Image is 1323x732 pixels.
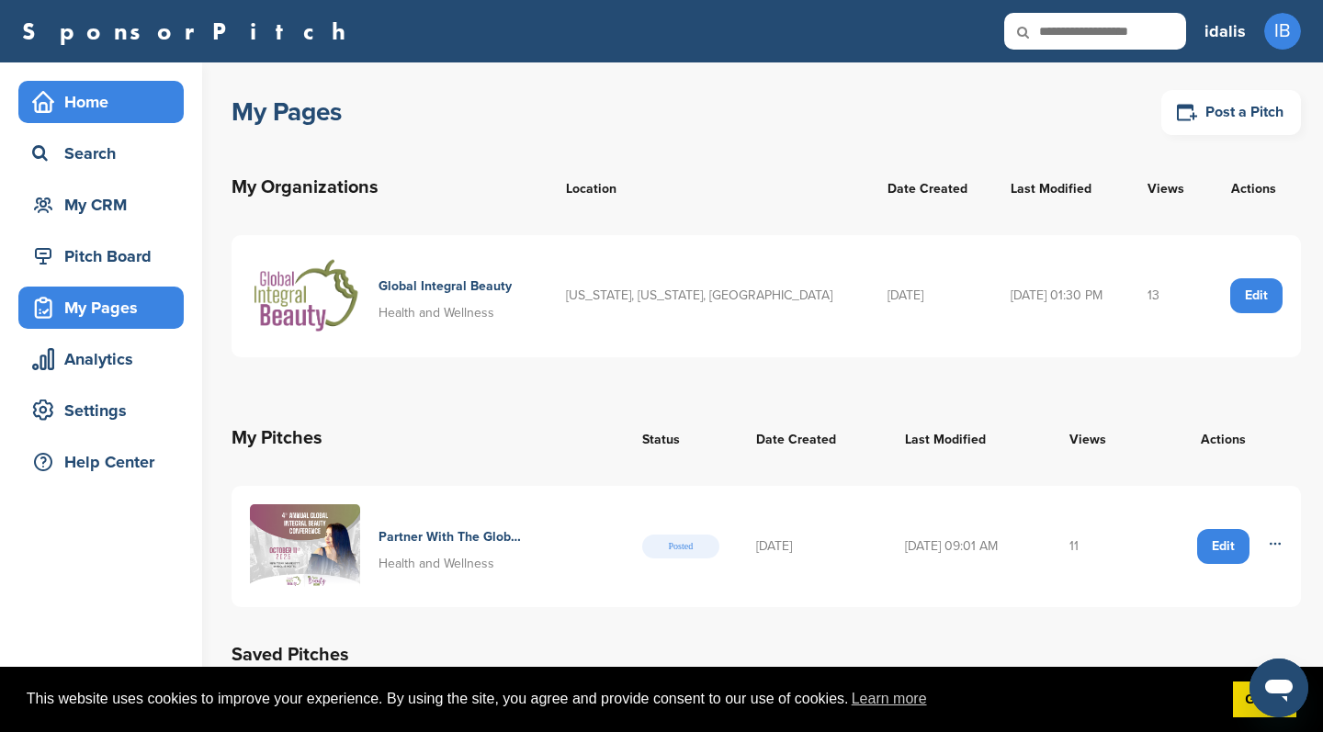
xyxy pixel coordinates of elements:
td: [DATE] 01:30 PM [992,235,1128,357]
img: Logo global integral beauty [250,253,360,339]
td: 13 [1129,235,1207,357]
th: Views [1051,405,1145,471]
th: Actions [1145,405,1301,471]
a: Post a Pitch [1161,90,1301,135]
h4: Global Integral Beauty [379,276,512,297]
a: Edit [1230,278,1283,313]
td: [US_STATE], [US_STATE], [GEOGRAPHIC_DATA] [548,235,869,357]
a: learn more about cookies [849,685,930,713]
th: Date Created [869,154,993,220]
div: Help Center [28,445,184,479]
a: Screenshot 2025 08 16 at 9.01.50 am Partner With The Global Leaders In Aesthetics Health and Well... [250,504,605,590]
td: [DATE] [738,486,887,608]
th: Actions [1206,154,1301,220]
a: Edit [1197,529,1249,564]
img: Screenshot 2025 08 16 at 9.01.50 am [250,504,360,590]
th: Views [1129,154,1207,220]
th: Status [624,405,737,471]
div: Home [28,85,184,118]
span: IB [1264,13,1301,50]
a: SponsorPitch [22,19,357,43]
span: This website uses cookies to improve your experience. By using the site, you agree and provide co... [27,685,1218,713]
a: My Pages [18,287,184,329]
a: dismiss cookie message [1233,681,1296,718]
a: Pitch Board [18,235,184,277]
th: My Organizations [232,154,548,220]
div: Pitch Board [28,240,184,273]
th: Last Modified [992,154,1128,220]
a: Analytics [18,338,184,380]
td: [DATE] 09:01 AM [887,486,1052,608]
th: My Pitches [232,405,624,471]
th: Location [548,154,869,220]
iframe: Button to launch messaging window [1249,659,1308,717]
td: 11 [1051,486,1145,608]
div: My Pages [28,291,184,324]
a: idalis [1204,11,1246,51]
a: My CRM [18,184,184,226]
div: Settings [28,394,184,427]
h1: My Pages [232,96,342,129]
a: Logo global integral beauty Global Integral Beauty Health and Wellness [250,253,529,339]
h3: idalis [1204,18,1246,44]
div: Analytics [28,343,184,376]
span: Health and Wellness [379,305,494,321]
h4: Partner With The Global Leaders In Aesthetics [379,527,521,547]
th: Last Modified [887,405,1052,471]
div: Search [28,137,184,170]
div: My CRM [28,188,184,221]
span: Posted [642,535,718,558]
th: Date Created [738,405,887,471]
a: Settings [18,389,184,432]
a: Help Center [18,441,184,483]
a: Home [18,81,184,123]
a: Search [18,132,184,175]
td: [DATE] [869,235,993,357]
span: Health and Wellness [379,556,494,571]
h2: Saved Pitches [232,640,1301,670]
